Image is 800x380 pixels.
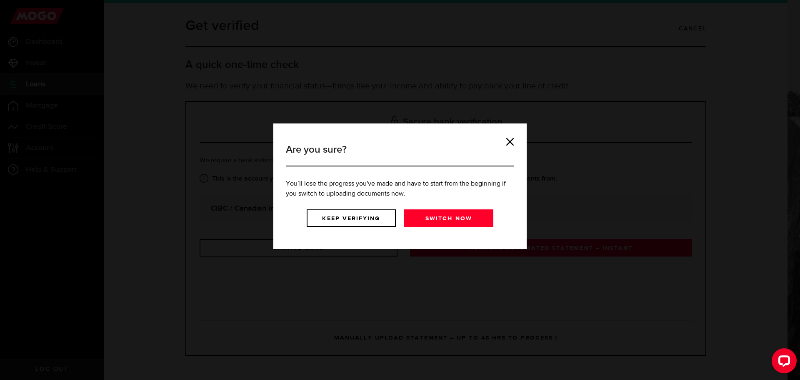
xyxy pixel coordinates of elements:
a: Switch now [404,209,493,227]
h3: Are you sure? [286,142,514,166]
a: Keep verifying [307,209,396,227]
p: You’ll lose the progress you've made and have to start from the beginning if you switch to upload... [286,179,514,199]
iframe: LiveChat chat widget [765,345,800,380]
